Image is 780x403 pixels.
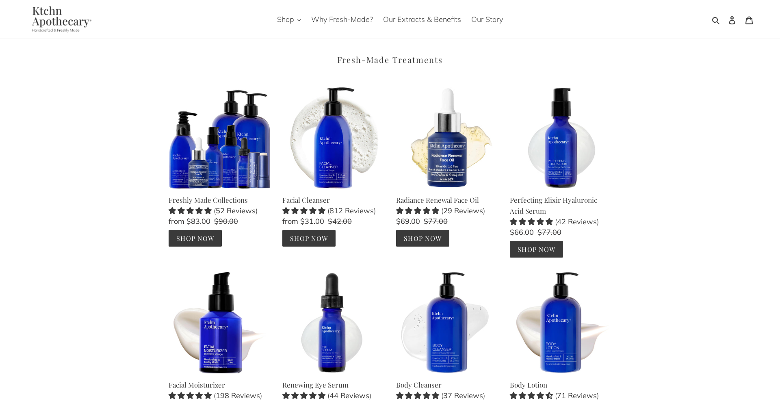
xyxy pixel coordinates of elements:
h2: Fresh-Made Treatments [169,55,611,65]
img: Ktchn Apothecary [22,6,97,32]
a: Why Fresh-Made? [307,13,377,26]
a: Our Story [467,13,507,26]
span: Our Extracts & Benefits [383,15,461,24]
button: Shop [273,13,305,26]
span: Why Fresh-Made? [311,15,373,24]
a: Our Extracts & Benefits [379,13,465,26]
span: Shop [277,15,294,24]
span: Our Story [471,15,503,24]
